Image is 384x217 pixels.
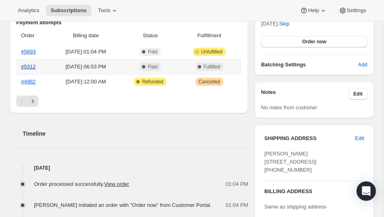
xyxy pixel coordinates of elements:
[34,202,211,208] span: [PERSON_NAME] initiated an order with "Order now" from Customer Portal.
[261,104,317,111] span: No notes from customer
[347,7,366,14] span: Settings
[10,164,248,172] h4: [DATE]
[261,21,289,27] span: [DATE] ·
[353,58,372,71] button: Add
[182,32,237,40] span: Fulfillment
[23,130,248,138] h2: Timeline
[93,5,123,16] button: Tools
[302,38,327,45] span: Order now
[279,20,289,28] span: Skip
[204,64,220,70] span: Fulfilled
[142,79,163,85] span: Refunded
[226,201,248,209] span: 01:04 PM
[308,7,319,14] span: Help
[350,132,369,145] button: Edit
[274,17,294,30] button: Skip
[27,96,38,107] button: Next
[148,64,157,70] span: Paid
[46,5,91,16] button: Subscriptions
[295,5,332,16] button: Help
[124,32,177,40] span: Status
[348,88,367,100] button: Edit
[201,49,223,55] span: Unfulfilled
[261,61,358,69] h6: Batching Settings
[264,204,326,210] span: Same as shipping address
[353,91,363,97] span: Edit
[18,7,39,14] span: Analytics
[148,49,157,55] span: Paid
[334,5,371,16] button: Settings
[264,151,316,173] span: [PERSON_NAME] [STREET_ADDRESS] [PHONE_NUMBER]
[16,96,242,107] nav: Pagination
[53,63,119,71] span: [DATE] · 06:53 PM
[13,5,44,16] button: Analytics
[226,180,248,188] span: 01:04 PM
[21,64,36,70] a: #5312
[355,134,364,143] span: Edit
[21,49,36,55] a: #5693
[51,7,87,14] span: Subscriptions
[356,181,376,201] div: Open Intercom Messenger
[16,19,242,27] h2: Payment attempts
[98,7,110,14] span: Tools
[53,78,119,86] span: [DATE] · 12:00 AM
[34,181,129,187] span: Order processed successfully.
[16,27,51,45] th: Order
[21,79,36,85] a: #4982
[53,48,119,56] span: [DATE] · 01:04 PM
[104,181,129,187] a: View order
[261,88,348,100] h3: Notes
[53,32,119,40] span: Billing date
[261,36,367,47] button: Order now
[199,79,220,85] span: Cancelled
[358,61,367,69] span: Add
[264,187,364,196] h3: BILLING ADDRESS
[264,134,355,143] h3: SHIPPING ADDRESS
